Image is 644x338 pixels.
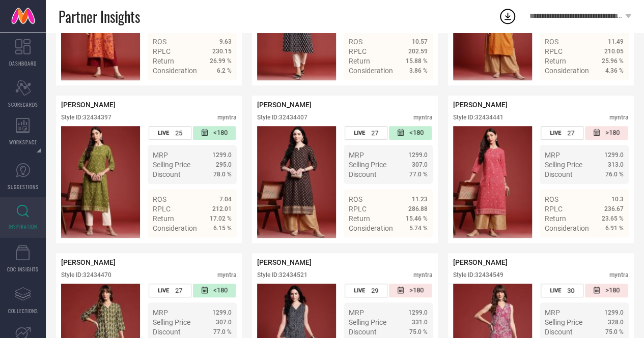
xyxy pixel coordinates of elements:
span: [PERSON_NAME] [257,258,312,266]
span: LIVE [354,130,365,136]
span: Selling Price [349,161,386,169]
span: 6.91 % [605,225,624,232]
span: 15.88 % [406,57,428,65]
span: 11.23 [412,196,428,203]
span: RPLC [153,47,171,55]
span: 10.57 [412,38,428,45]
span: 313.0 [608,161,624,168]
span: Return [545,57,566,65]
a: Details [199,242,232,251]
div: Number of days since the style was first listed on the platform [585,126,628,140]
span: ROS [349,195,362,203]
span: 27 [567,129,574,137]
span: WORKSPACE [9,138,37,146]
span: COLLECTIONS [8,307,38,315]
div: Style ID: 32434470 [61,271,111,279]
a: Details [591,242,624,251]
span: Discount [545,328,573,336]
span: Consideration [545,224,589,232]
span: Details [601,85,624,93]
span: 4.36 % [605,67,624,74]
span: DASHBOARD [9,59,37,67]
span: [PERSON_NAME] [453,258,508,266]
span: Consideration [153,67,197,75]
span: Discount [153,328,181,336]
span: MRP [153,309,168,317]
div: Number of days since the style was first listed on the platform [585,284,628,297]
span: Discount [349,170,377,178]
span: 10.3 [611,196,624,203]
div: Number of days since the style was first listed on the platform [193,284,236,297]
div: myntra [217,271,237,279]
span: Partner Insights [59,6,140,27]
a: Details [395,85,428,93]
span: 236.67 [604,205,624,212]
span: Discount [349,328,377,336]
span: MRP [153,151,168,159]
span: Consideration [545,67,589,75]
span: Return [349,57,370,65]
span: ROS [349,38,362,46]
div: myntra [609,114,629,121]
span: 1299.0 [212,151,232,159]
span: 1299.0 [408,151,428,159]
span: 1299.0 [212,309,232,316]
span: ROS [153,195,166,203]
span: 230.15 [212,48,232,55]
span: [PERSON_NAME] [453,101,508,109]
a: Details [395,242,428,251]
span: Consideration [349,224,393,232]
span: 6.2 % [217,67,232,74]
div: Style ID: 32434549 [453,271,503,279]
span: <180 [409,129,424,137]
div: Number of days the style has been live on the platform [345,126,387,140]
span: 212.01 [212,205,232,212]
span: 15.46 % [406,215,428,222]
div: Number of days the style has been live on the platform [149,126,191,140]
span: 25 [175,129,182,137]
span: Return [153,57,174,65]
span: Details [601,242,624,251]
div: Style ID: 32434441 [453,114,503,121]
span: SCORECARDS [8,101,38,108]
span: Discount [545,170,573,178]
span: 307.0 [216,319,232,326]
span: <180 [213,129,228,137]
span: 286.88 [408,205,428,212]
span: Selling Price [545,318,582,326]
span: >180 [409,286,424,295]
div: Number of days the style has been live on the platform [541,284,583,297]
span: Details [405,85,428,93]
span: 1299.0 [604,309,624,316]
div: Click to view image [453,126,532,238]
span: 75.0 % [409,328,428,335]
div: myntra [413,114,433,121]
span: Selling Price [153,161,190,169]
span: MRP [349,309,364,317]
span: 5.74 % [409,225,428,232]
span: 25.96 % [602,57,624,65]
span: 23.65 % [602,215,624,222]
span: Details [209,242,232,251]
div: Style ID: 32434397 [61,114,111,121]
div: Style ID: 32434521 [257,271,307,279]
span: Selling Price [153,318,190,326]
a: Details [199,85,232,93]
div: myntra [609,271,629,279]
span: 29 [371,287,378,294]
span: 6.15 % [213,225,232,232]
span: LIVE [354,287,365,294]
div: myntra [413,271,433,279]
div: Click to view image [257,126,336,238]
span: RPLC [545,47,563,55]
div: Number of days the style has been live on the platform [345,284,387,297]
span: 77.0 % [409,171,428,178]
div: myntra [217,114,237,121]
span: Consideration [153,224,197,232]
span: MRP [545,151,560,159]
span: ROS [545,195,558,203]
span: RPLC [545,205,563,213]
img: Style preview image [61,126,140,238]
span: 30 [567,287,574,294]
span: 295.0 [216,161,232,168]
